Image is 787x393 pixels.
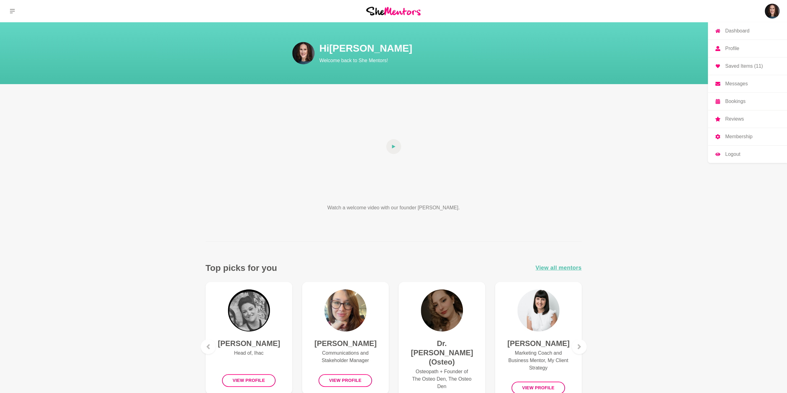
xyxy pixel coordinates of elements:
p: Osteopath + Founder of The Osteo Den, The Osteo Den [411,368,473,390]
h4: Dr. [PERSON_NAME] (Osteo) [411,339,473,367]
p: Bookings [725,99,746,104]
img: Julia Ridout [765,4,780,19]
h4: [PERSON_NAME] [507,339,569,348]
p: Head of, Ihac [218,349,280,364]
p: Watch a welcome video with our founder [PERSON_NAME]. [305,204,483,211]
a: Dashboard [708,22,787,40]
a: Profile [708,40,787,57]
a: Saved Items (11) [708,58,787,75]
p: Logout [725,152,740,157]
p: Messages [725,81,748,86]
img: Abby Blackmore [228,289,270,331]
h4: [PERSON_NAME] [314,339,376,348]
img: Courtney McCloud [324,289,366,331]
a: View all mentors [536,263,582,272]
p: Membership [725,134,752,139]
p: Reviews [725,117,744,122]
a: Reviews [708,110,787,128]
p: Marketing Coach and Business Mentor, My Client Strategy [507,349,569,372]
img: Dr. Anastasiya Ovechkin (Osteo) [421,289,463,331]
button: View profile [222,374,276,387]
p: Saved Items (11) [725,64,763,69]
p: Welcome back to She Mentors! [319,57,542,64]
img: Hayley Robertson [517,289,559,331]
h4: [PERSON_NAME] [218,339,280,348]
a: Bookings [708,93,787,110]
h1: Hi [PERSON_NAME] [319,42,542,54]
p: Communications and Stakeholder Manager [314,349,376,364]
p: Dashboard [725,28,749,33]
button: View profile [319,374,372,387]
a: Julia RidoutDashboardProfileSaved Items (11)MessagesBookingsReviewsMembershipLogout [765,4,780,19]
img: Julia Ridout [292,42,314,64]
img: She Mentors Logo [366,7,421,15]
p: Profile [725,46,739,51]
h3: Top picks for you [206,263,277,273]
a: Messages [708,75,787,92]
